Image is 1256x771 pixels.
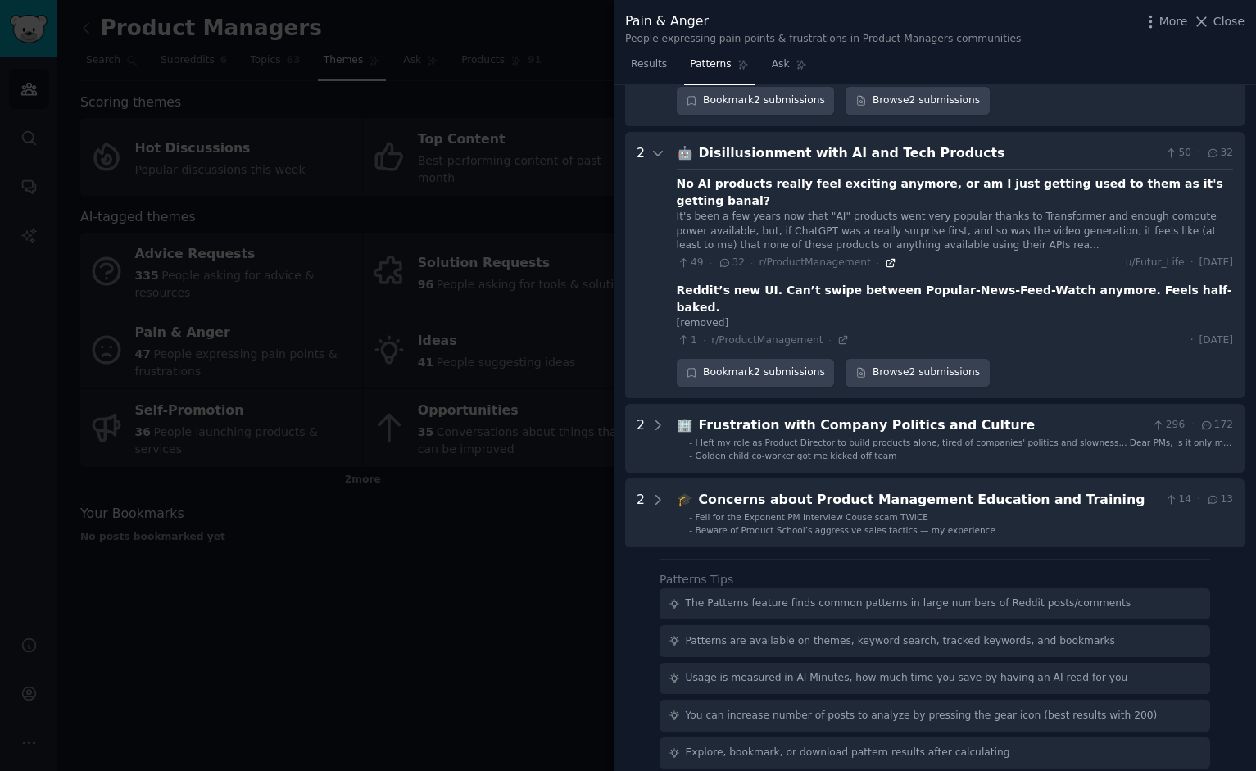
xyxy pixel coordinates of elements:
a: Results [625,52,673,85]
span: 1 [677,333,697,348]
button: More [1142,13,1188,30]
div: Reddit’s new UI. Can’t swipe between Popular-News-Feed-Watch anymore. Feels half-baked. [677,282,1233,316]
span: I left my role as Product Director to build products alone, tired of companies' politics and slow... [696,438,1233,459]
div: Concerns about Product Management Education and Training [699,490,1159,510]
span: 🎓 [677,492,693,507]
span: · [877,257,879,269]
div: Disillusionment with AI and Tech Products [699,143,1159,164]
span: · [1190,418,1194,433]
span: · [1197,146,1200,161]
div: 2 [637,415,645,461]
div: People expressing pain points & frustrations in Product Managers communities [625,32,1021,47]
button: Bookmark2 submissions [677,359,835,387]
span: r/ProductManagement [711,334,823,346]
div: - [689,524,692,536]
button: Bookmark2 submissions [677,87,835,115]
span: · [1190,256,1194,270]
span: 13 [1206,492,1233,507]
span: Patterns [690,57,731,72]
div: 2 [637,490,645,536]
span: More [1159,13,1188,30]
span: Golden child co-worker got me kicked off team [696,451,897,460]
div: Bookmark 2 submissions [677,87,835,115]
span: · [750,257,753,269]
span: 296 [1151,418,1185,433]
span: Results [631,57,667,72]
span: · [829,334,832,346]
span: 32 [718,256,745,270]
div: It's been a few years now that "AI" products went very popular thanks to Transformer and enough c... [677,210,1233,253]
span: · [1197,492,1200,507]
div: No AI products really feel exciting anymore, or am I just getting used to them as it's getting ba... [677,175,1233,210]
div: Usage is measured in AI Minutes, how much time you save by having an AI read for you [686,671,1128,686]
span: 32 [1206,146,1233,161]
a: Patterns [684,52,754,85]
span: Close [1213,13,1245,30]
a: Browse2 submissions [846,87,989,115]
span: 172 [1199,418,1233,433]
div: - [689,450,692,461]
a: Ask [766,52,813,85]
div: - [689,437,692,448]
div: Pain & Anger [625,11,1021,32]
div: Bookmark 2 submissions [677,359,835,387]
div: - [689,511,692,523]
span: · [710,257,712,269]
a: Browse2 submissions [846,359,989,387]
span: 14 [1164,492,1191,507]
span: Ask [772,57,790,72]
span: r/ProductManagement [759,256,870,268]
span: Fell for the Exponent PM Interview Couse scam TWICE [696,512,928,522]
span: 🏢 [677,417,693,433]
button: Close [1193,13,1245,30]
label: Patterns Tips [660,573,733,586]
span: [DATE] [1199,333,1233,348]
span: Beware of Product School’s aggressive sales tactics — my experience [696,525,995,535]
div: Frustration with Company Politics and Culture [699,415,1146,436]
span: u/Futur_Life [1126,256,1185,270]
span: · [703,334,705,346]
span: 🤖 [677,145,693,161]
div: 2 [637,143,645,387]
span: 49 [677,256,704,270]
div: The Patterns feature finds common patterns in large numbers of Reddit posts/comments [686,596,1131,611]
span: 50 [1164,146,1191,161]
div: Explore, bookmark, or download pattern results after calculating [686,746,1010,760]
div: [removed] [677,316,1233,331]
div: Patterns are available on themes, keyword search, tracked keywords, and bookmarks [686,634,1115,649]
div: You can increase number of posts to analyze by pressing the gear icon (best results with 200) [686,709,1158,723]
span: · [1190,333,1194,348]
span: [DATE] [1199,256,1233,270]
